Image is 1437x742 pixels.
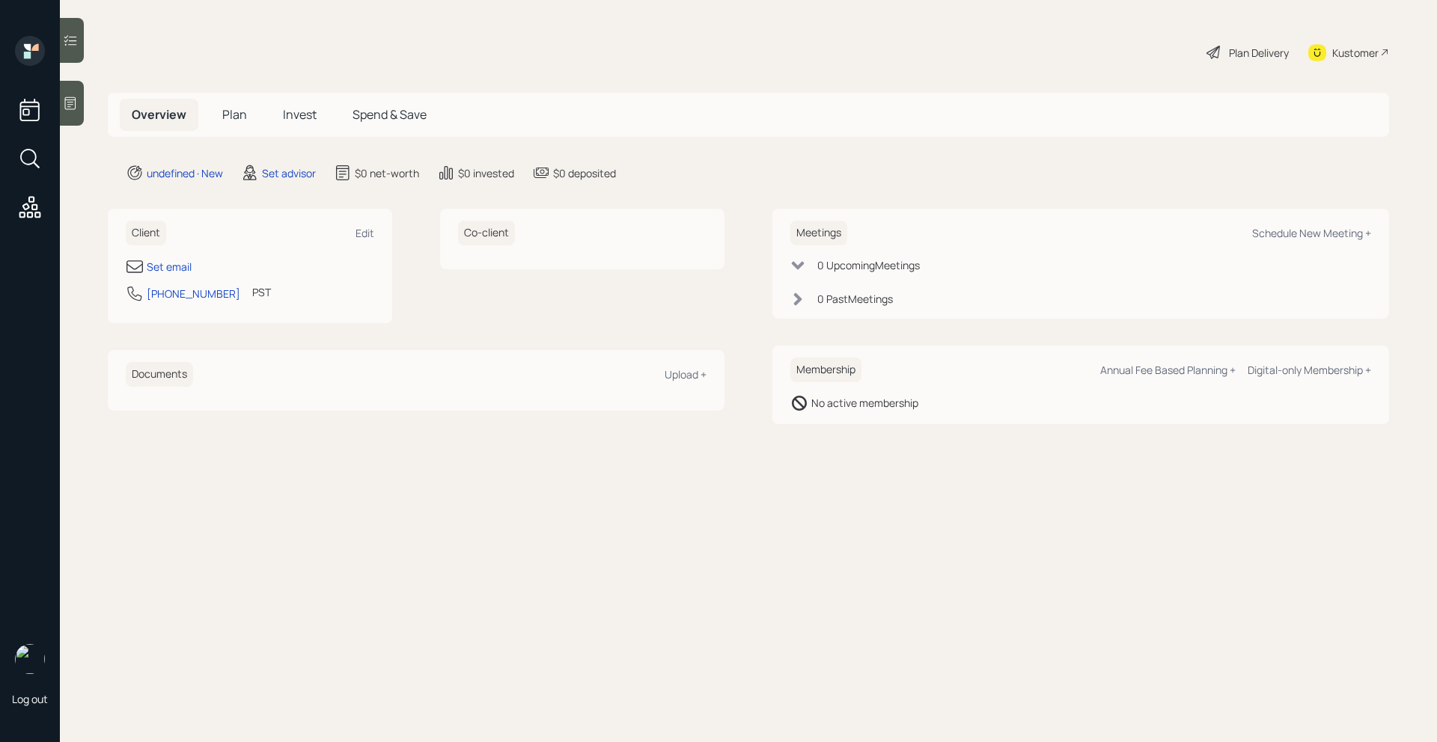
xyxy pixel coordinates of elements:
[222,106,247,123] span: Plan
[15,644,45,674] img: retirable_logo.png
[817,291,893,307] div: 0 Past Meeting s
[355,165,419,181] div: $0 net-worth
[147,165,223,181] div: undefined · New
[126,221,166,245] h6: Client
[553,165,616,181] div: $0 deposited
[817,257,920,273] div: 0 Upcoming Meeting s
[1248,363,1371,377] div: Digital-only Membership +
[262,165,316,181] div: Set advisor
[790,221,847,245] h6: Meetings
[132,106,186,123] span: Overview
[1252,226,1371,240] div: Schedule New Meeting +
[356,226,374,240] div: Edit
[458,165,514,181] div: $0 invested
[790,358,861,382] h6: Membership
[1100,363,1236,377] div: Annual Fee Based Planning +
[353,106,427,123] span: Spend & Save
[147,286,240,301] div: [PHONE_NUMBER]
[147,259,192,275] div: Set email
[665,367,707,381] div: Upload +
[283,106,317,123] span: Invest
[126,362,193,387] h6: Documents
[458,221,515,245] h6: Co-client
[1332,45,1379,61] div: Kustomer
[1229,45,1289,61] div: Plan Delivery
[811,395,918,411] div: No active membership
[252,284,271,300] div: PST
[12,692,48,706] div: Log out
